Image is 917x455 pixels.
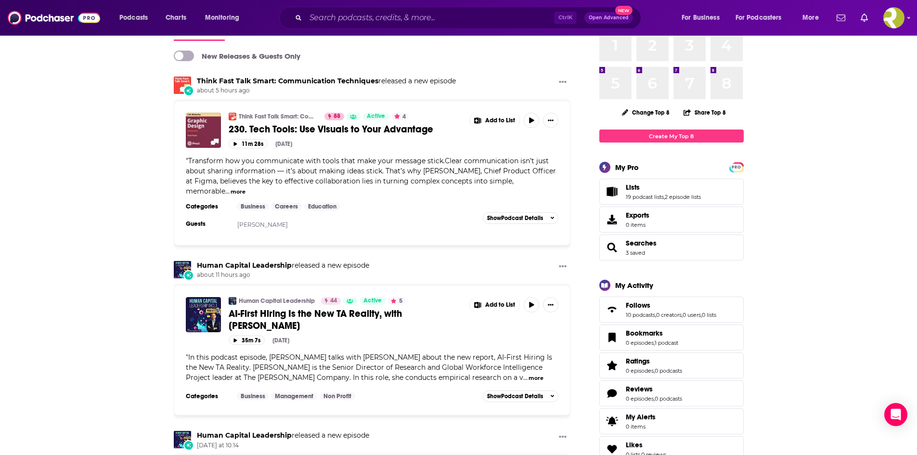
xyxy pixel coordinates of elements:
[197,271,369,279] span: about 11 hours ago
[229,336,265,345] button: 35m 7s
[603,185,622,198] a: Lists
[626,413,656,421] span: My Alerts
[682,11,720,25] span: For Business
[197,77,456,86] h3: released a new episode
[186,156,556,195] span: "
[186,220,229,228] h3: Guests
[197,261,292,270] a: Human Capital Leadership
[529,374,543,382] button: more
[626,441,643,449] span: Likes
[197,431,292,440] a: Human Capital Leadership
[237,221,288,228] a: [PERSON_NAME]
[186,297,221,332] img: AI-First Hiring Is the New TA Reality, with Stella Ioannidou
[603,359,622,372] a: Ratings
[626,357,682,365] a: Ratings
[205,11,239,25] span: Monitoring
[664,194,665,200] span: ,
[183,270,194,281] div: New Episode
[626,183,640,192] span: Lists
[603,415,622,428] span: My Alerts
[229,123,433,135] span: 230. Tech Tools: Use Visuals to Your Advantage
[665,194,701,200] a: 2 episode lists
[237,203,269,210] a: Business
[603,213,622,226] span: Exports
[626,329,663,338] span: Bookmarks
[237,392,269,400] a: Business
[626,385,653,393] span: Reviews
[655,312,656,318] span: ,
[197,261,369,270] h3: released a new episode
[654,339,655,346] span: ,
[736,11,782,25] span: For Podcasters
[174,431,191,448] img: Human Capital Leadership
[174,77,191,94] img: Think Fast Talk Smart: Communication Techniques
[555,77,570,89] button: Show More Button
[603,303,622,316] a: Follows
[584,12,633,24] button: Open AdvancedNew
[655,395,682,402] a: 0 podcasts
[599,179,744,205] span: Lists
[320,392,355,400] a: Non Profit
[884,403,907,426] div: Open Intercom Messenger
[119,11,148,25] span: Podcasts
[701,312,702,318] span: ,
[857,10,872,26] a: Show notifications dropdown
[275,141,292,147] div: [DATE]
[626,339,654,346] a: 0 episodes
[229,113,236,120] a: Think Fast Talk Smart: Communication Techniques
[599,380,744,406] span: Reviews
[225,187,230,195] span: ...
[654,367,655,374] span: ,
[626,367,654,374] a: 0 episodes
[485,117,515,124] span: Add to List
[197,77,378,85] a: Think Fast Talk Smart: Communication Techniques
[183,440,194,451] div: New Episode
[626,194,664,200] a: 19 podcast lists
[599,234,744,260] span: Searches
[626,441,666,449] a: Likes
[702,312,716,318] a: 0 lists
[626,301,716,310] a: Follows
[321,297,341,305] a: 44
[683,312,701,318] a: 0 users
[626,385,682,393] a: Reviews
[485,301,515,309] span: Add to List
[675,10,732,26] button: open menu
[599,352,744,378] span: Ratings
[360,297,386,305] a: Active
[731,164,742,171] span: PRO
[229,297,236,305] a: Human Capital Leadership
[554,12,577,24] span: Ctrl K
[197,442,369,450] span: [DATE] at 10:14
[626,211,649,220] span: Exports
[682,312,683,318] span: ,
[159,10,192,26] a: Charts
[626,183,701,192] a: Lists
[883,7,904,28] span: Logged in as ResoluteTulsa
[616,106,676,118] button: Change Top 8
[174,261,191,278] a: Human Capital Leadership
[796,10,831,26] button: open menu
[483,212,559,224] button: ShowPodcast Details
[470,297,520,312] button: Show More Button
[589,15,629,20] span: Open Advanced
[626,312,655,318] a: 10 podcasts
[543,113,558,128] button: Show More Button
[363,296,382,306] span: Active
[729,10,796,26] button: open menu
[615,6,633,15] span: New
[555,431,570,443] button: Show More Button
[272,337,289,344] div: [DATE]
[391,113,409,120] button: 4
[883,7,904,28] img: User Profile
[833,10,849,26] a: Show notifications dropdown
[599,207,744,233] a: Exports
[487,215,543,221] span: Show Podcast Details
[626,423,656,430] span: 0 items
[186,113,221,148] img: 230. Tech Tools: Use Visuals to Your Advantage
